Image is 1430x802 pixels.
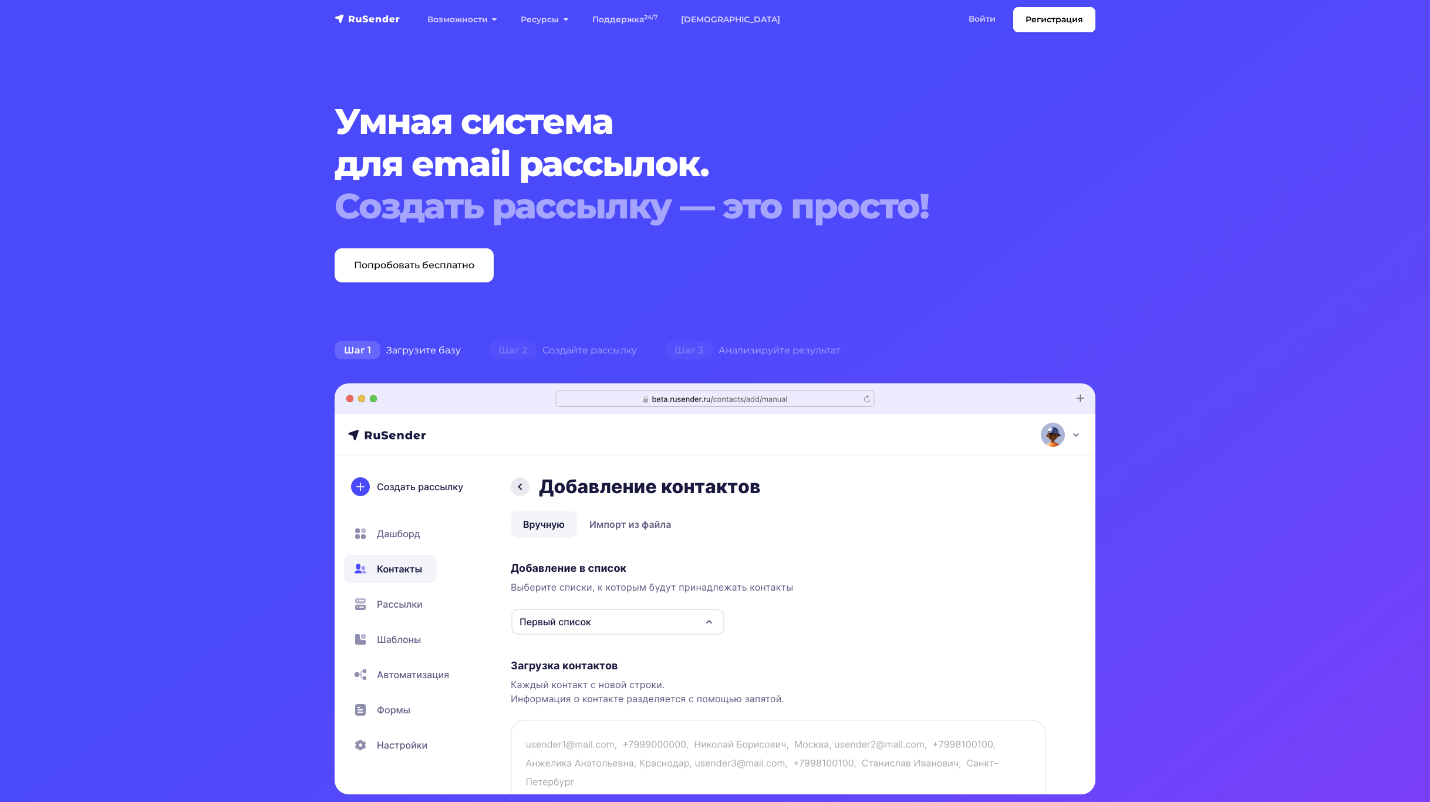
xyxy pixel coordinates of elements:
img: hero-01-min.png [335,383,1095,794]
a: Регистрация [1013,7,1095,32]
img: RuSender [335,13,400,25]
span: Шаг 1 [335,341,380,360]
a: Поддержка24/7 [581,8,669,32]
sup: 24/7 [644,14,657,21]
span: Шаг 3 [665,341,713,360]
a: Возможности [416,8,509,32]
a: Попробовать бесплатно [335,248,494,282]
div: Загрузите базу [321,339,475,362]
div: Создать рассылку — это просто! [335,185,1031,227]
a: [DEMOGRAPHIC_DATA] [669,8,792,32]
span: Шаг 2 [489,341,537,360]
a: Войти [957,7,1007,31]
h1: Умная система для email рассылок. [335,100,1031,227]
div: Анализируйте результат [651,339,855,362]
div: Создайте рассылку [475,339,651,362]
a: Ресурсы [509,8,580,32]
